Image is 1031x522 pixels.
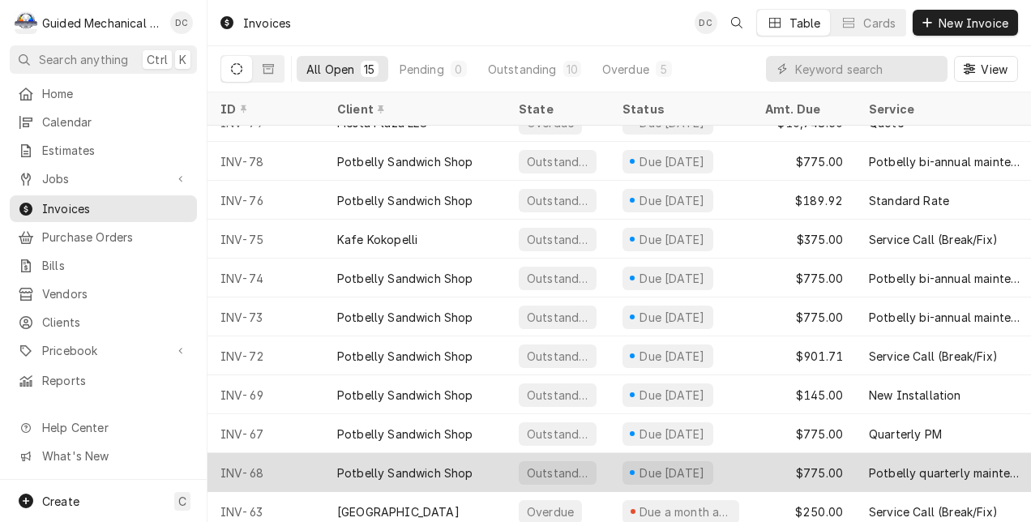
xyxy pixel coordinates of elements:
div: Pending [400,61,444,78]
span: Ctrl [147,51,168,68]
div: Kafe Kokopelli [337,231,417,248]
div: Outstanding [525,387,590,404]
div: Client [337,101,490,118]
span: Invoices [42,200,189,217]
div: INV-74 [207,259,324,297]
span: Search anything [39,51,128,68]
div: Service Call (Break/Fix) [869,348,998,365]
div: Status [622,101,736,118]
div: Potbelly Sandwich Shop [337,270,473,287]
a: Go to Jobs [10,165,197,192]
a: Calendar [10,109,197,135]
div: Due [DATE] [638,348,707,365]
div: $775.00 [752,259,856,297]
div: INV-78 [207,142,324,181]
div: Standard Rate [869,192,949,209]
div: Amt. Due [765,101,840,118]
div: Guided Mechanical Services, LLC [42,15,161,32]
span: K [179,51,186,68]
div: INV-67 [207,414,324,453]
div: Table [789,15,821,32]
span: Help Center [42,419,187,436]
div: Due a month ago [638,503,733,520]
div: Outstanding [525,426,590,443]
span: Create [42,494,79,508]
span: C [178,493,186,510]
div: Outstanding [525,270,590,287]
div: INV-76 [207,181,324,220]
a: Estimates [10,137,197,164]
div: 5 [659,61,669,78]
div: INV-68 [207,453,324,492]
div: Outstanding [525,153,590,170]
span: New Invoice [935,15,1012,32]
div: Daniel Cornell's Avatar [170,11,193,34]
div: Potbelly Sandwich Shop [337,426,473,443]
a: Vendors [10,280,197,307]
div: INV-75 [207,220,324,259]
div: $189.92 [752,181,856,220]
div: Daniel Cornell's Avatar [695,11,717,34]
div: All Open [306,61,354,78]
div: G [15,11,37,34]
div: $145.00 [752,375,856,414]
div: Due [DATE] [638,270,707,287]
a: Bills [10,252,197,279]
div: Potbelly bi-annual maintenance [869,153,1025,170]
div: 10 [567,61,578,78]
div: Outstanding [525,231,590,248]
span: Jobs [42,170,165,187]
div: Potbelly quarterly maintenance [869,464,1025,481]
div: Due [DATE] [638,192,707,209]
span: Vendors [42,285,189,302]
div: Quarterly PM [869,426,942,443]
a: Clients [10,309,197,336]
div: INV-73 [207,297,324,336]
span: Purchase Orders [42,229,189,246]
div: Potbelly bi-annual maintenance [869,309,1025,326]
div: DC [695,11,717,34]
div: Due [DATE] [638,309,707,326]
button: Open search [724,10,750,36]
div: Due [DATE] [638,464,707,481]
div: Guided Mechanical Services, LLC's Avatar [15,11,37,34]
div: Due [DATE] [638,231,707,248]
div: Service [869,101,1021,118]
div: $775.00 [752,414,856,453]
a: Home [10,80,197,107]
div: Overdue [602,61,649,78]
div: Outstanding [525,192,590,209]
div: Potbelly Sandwich Shop [337,464,473,481]
span: Pricebook [42,342,165,359]
a: Purchase Orders [10,224,197,250]
div: INV-69 [207,375,324,414]
button: View [954,56,1018,82]
span: Reports [42,372,189,389]
a: Reports [10,367,197,394]
span: Estimates [42,142,189,159]
div: Due [DATE] [638,426,707,443]
button: Search anythingCtrlK [10,45,197,74]
span: View [978,61,1011,78]
span: Calendar [42,113,189,130]
a: Invoices [10,195,197,222]
div: Potbelly Sandwich Shop [337,153,473,170]
div: Outstanding [525,348,590,365]
div: $775.00 [752,453,856,492]
div: [GEOGRAPHIC_DATA] [337,503,460,520]
div: Potbelly Sandwich Shop [337,309,473,326]
a: Go to Help Center [10,414,197,441]
span: What's New [42,447,187,464]
div: $375.00 [752,220,856,259]
div: 0 [454,61,464,78]
div: 15 [364,61,374,78]
div: INV-72 [207,336,324,375]
span: Clients [42,314,189,331]
div: Outstanding [525,309,590,326]
div: Service Call (Break/Fix) [869,503,998,520]
span: Home [42,85,189,102]
div: Potbelly Sandwich Shop [337,348,473,365]
a: Go to What's New [10,443,197,469]
div: State [519,101,597,118]
div: Outstanding [525,464,590,481]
